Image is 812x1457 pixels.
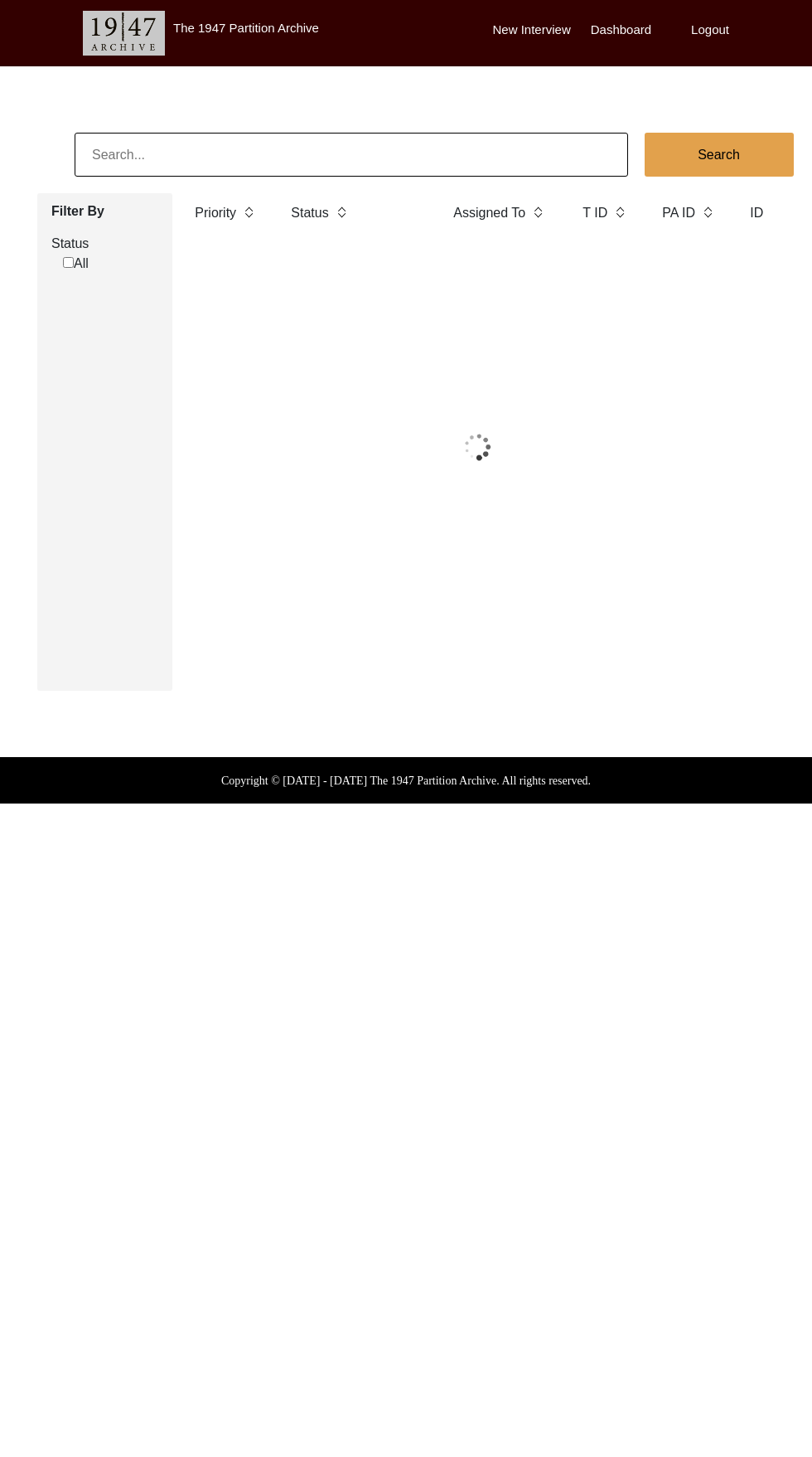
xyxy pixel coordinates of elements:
[83,11,165,56] img: header-logo.png
[51,234,160,254] label: Status
[750,203,763,223] label: ID
[591,21,651,40] label: Dashboard
[51,202,160,221] label: Filter By
[63,257,74,268] input: All
[582,203,607,223] label: T ID
[63,254,89,274] label: All
[75,133,628,177] input: Search...
[691,21,729,40] label: Logout
[291,203,328,223] label: Status
[453,203,525,223] label: Assigned To
[645,133,794,177] button: Search
[662,203,695,223] label: PA ID
[243,203,254,221] img: sort-button.png
[336,203,347,221] img: sort-button.png
[414,406,540,488] img: 1*9EBHIOzhE1XfMYoKz1JcsQ.gif
[614,203,626,221] img: sort-button.png
[493,21,571,40] label: New Interview
[173,21,319,35] label: The 1947 Partition Archive
[532,203,544,221] img: sort-button.png
[702,203,713,221] img: sort-button.png
[221,772,591,789] label: Copyright © [DATE] - [DATE] The 1947 Partition Archive. All rights reserved.
[195,203,236,223] label: Priority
